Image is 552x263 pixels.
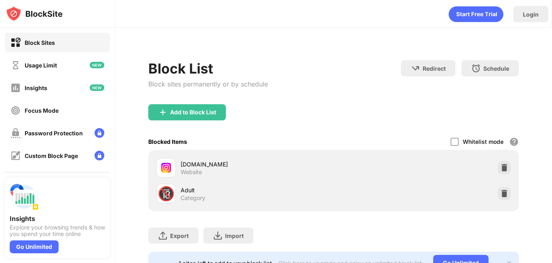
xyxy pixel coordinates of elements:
[181,160,334,168] div: [DOMAIN_NAME]
[463,138,504,145] div: Whitelist mode
[25,84,47,91] div: Insights
[90,84,104,91] img: new-icon.svg
[10,240,59,253] div: Go Unlimited
[95,128,104,138] img: lock-menu.svg
[148,80,268,88] div: Block sites permanently or by schedule
[90,62,104,68] img: new-icon.svg
[10,224,105,237] div: Explore your browsing trends & how you spend your time online
[483,65,509,72] div: Schedule
[158,185,175,202] div: 🔞
[161,163,171,173] img: favicons
[95,151,104,160] img: lock-menu.svg
[225,232,244,239] div: Import
[170,109,216,116] div: Add to Block List
[148,138,187,145] div: Blocked Items
[11,128,21,138] img: password-protection-off.svg
[25,39,55,46] div: Block Sites
[25,62,57,69] div: Usage Limit
[25,130,83,137] div: Password Protection
[11,38,21,48] img: block-on.svg
[523,11,539,18] div: Login
[181,168,202,176] div: Website
[181,194,205,202] div: Category
[148,60,268,77] div: Block List
[423,65,446,72] div: Redirect
[11,60,21,70] img: time-usage-off.svg
[170,232,189,239] div: Export
[449,6,504,22] div: animation
[11,151,21,161] img: customize-block-page-off.svg
[10,215,105,223] div: Insights
[25,152,78,159] div: Custom Block Page
[181,186,334,194] div: Adult
[6,6,63,22] img: logo-blocksite.svg
[25,107,59,114] div: Focus Mode
[10,182,39,211] img: push-insights.svg
[11,83,21,93] img: insights-off.svg
[11,105,21,116] img: focus-off.svg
